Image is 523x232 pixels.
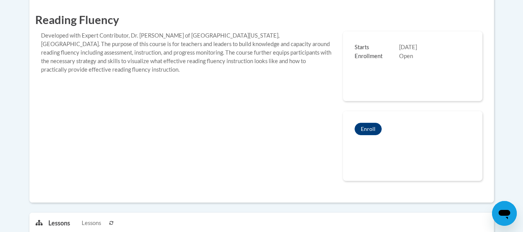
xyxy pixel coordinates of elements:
[399,44,417,50] span: [DATE]
[82,219,101,227] span: Lessons
[35,31,337,74] div: Developed with Expert Contributor, Dr. [PERSON_NAME] of [GEOGRAPHIC_DATA][US_STATE], [GEOGRAPHIC_...
[355,52,399,61] span: Enrollment
[355,43,399,52] span: Starts
[35,12,488,27] h1: Reading Fluency
[355,123,382,135] button: Reading Fluency
[492,201,517,226] iframe: Button to launch messaging window
[48,219,70,227] p: Lessons
[399,53,413,59] span: Open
